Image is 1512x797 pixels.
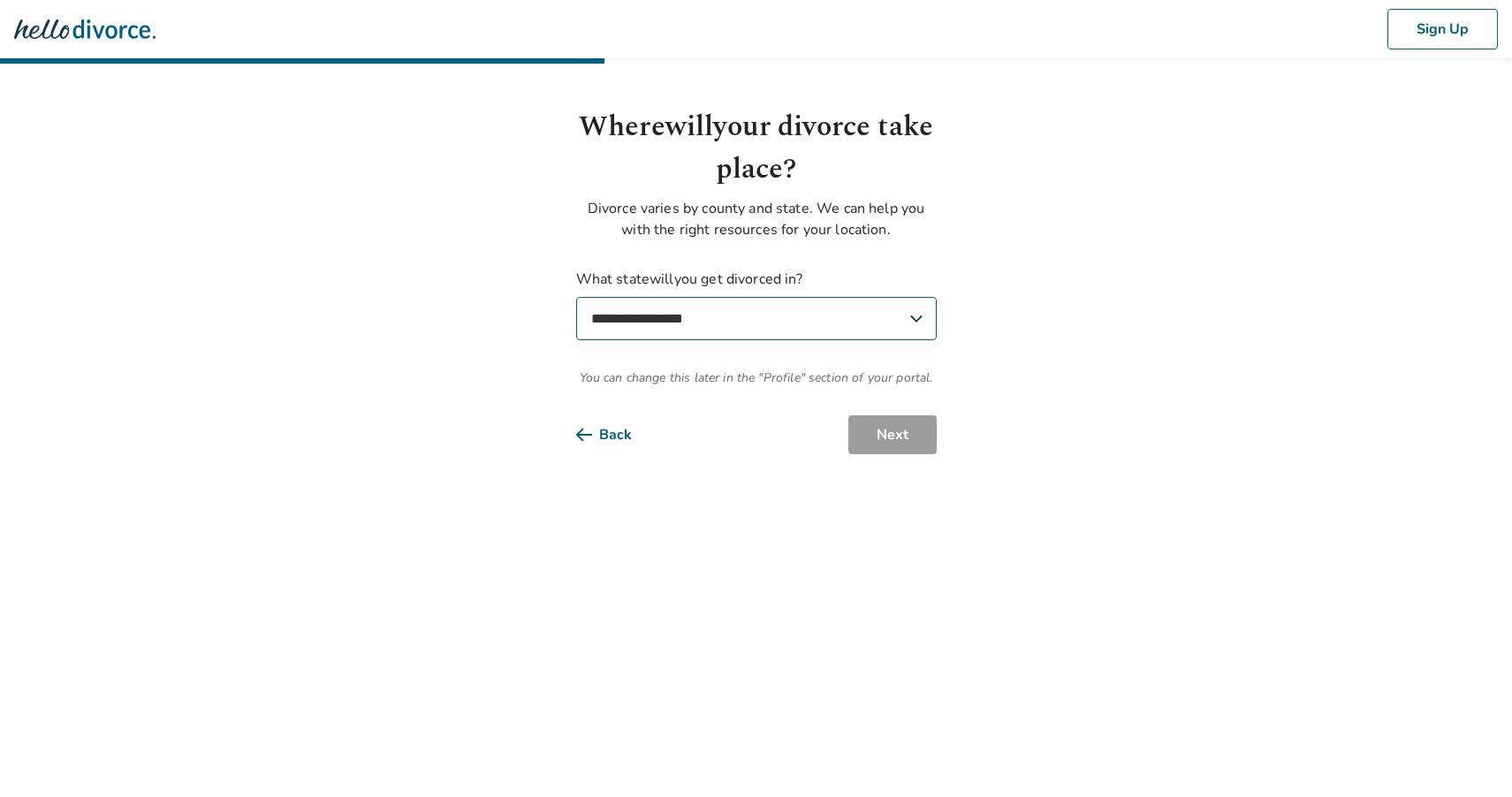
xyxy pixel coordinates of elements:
iframe: Chat Widget [1424,712,1512,797]
h1: Where will your divorce take place? [576,106,937,191]
button: Next [848,415,937,454]
label: What state will you get divorced in? [576,269,937,340]
span: You can change this later in the "Profile" section of your portal. [576,368,937,387]
button: Sign Up [1387,9,1498,49]
p: Divorce varies by county and state. We can help you with the right resources for your location. [576,198,937,240]
select: What statewillyou get divorced in? [576,297,937,340]
button: Back [576,415,660,454]
img: Hello Divorce Logo [14,11,156,47]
